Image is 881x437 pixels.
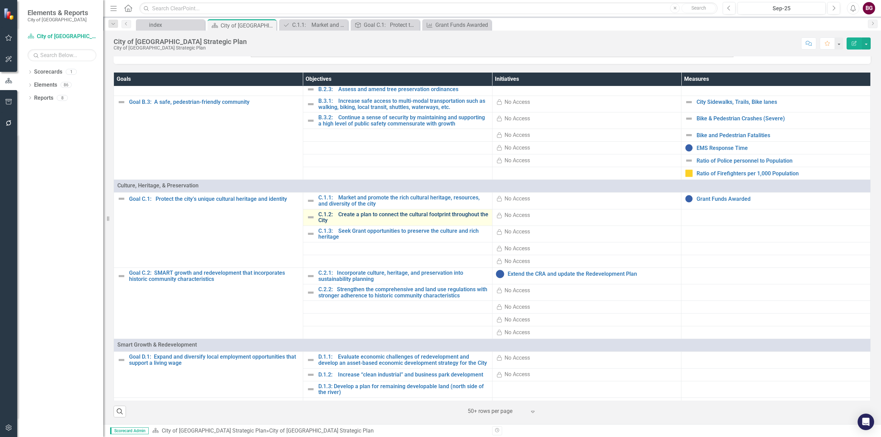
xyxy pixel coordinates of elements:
[307,100,315,108] img: Not Defined
[303,381,492,397] td: Double-Click to Edit Right Click for Context Menu
[697,196,867,202] a: Grant Funds Awarded
[685,98,693,106] img: Not Defined
[737,2,826,14] button: Sep-25
[685,144,693,152] img: No Information
[505,157,530,165] div: No Access
[139,2,718,14] input: Search ClearPoint...
[307,356,315,364] img: Not Defined
[681,96,871,112] td: Double-Click to Edit Right Click for Context Menu
[149,21,203,29] div: index
[303,352,492,368] td: Double-Click to Edit Right Click for Context Menu
[740,4,823,13] div: Sep-25
[152,427,487,435] div: »
[114,339,871,352] td: Double-Click to Edit
[303,209,492,226] td: Double-Click to Edit Right Click for Context Menu
[697,99,867,105] a: City Sidewalks, Trails, Bike lanes
[505,303,530,311] div: No Access
[505,195,530,203] div: No Access
[114,180,871,193] td: Double-Click to Edit
[318,372,489,378] a: D.1.2: Increase “clean industrial” and business park development
[221,21,275,30] div: City of [GEOGRAPHIC_DATA] Strategic Plan
[318,195,489,207] a: C.1.1: Market and promote the rich cultural heritage, resources, and diversity of the city
[303,397,492,410] td: Double-Click to Edit Right Click for Context Menu
[307,85,315,94] img: Not Defined
[352,21,418,29] a: Goal C.1: Protect the city’s unique cultural heritage and identity
[505,400,530,408] div: No Access
[129,196,299,202] a: Goal C.1: Protect the city’s unique cultural heritage and identity
[307,230,315,238] img: Not Defined
[303,83,492,96] td: Double-Click to Edit Right Click for Context Menu
[303,268,492,284] td: Double-Click to Edit Right Click for Context Menu
[307,117,315,125] img: Not Defined
[61,82,72,88] div: 86
[318,86,489,92] a: B.2.3: Assess and amend tree preservation ordinances
[505,115,530,123] div: No Access
[57,95,68,101] div: 8
[28,49,96,61] input: Search Below...
[307,288,315,297] img: Not Defined
[281,21,346,29] a: C.1.1: Market and promote the rich cultural heritage, resources, and diversity of the city
[307,197,315,205] img: Not Defined
[303,368,492,381] td: Double-Click to Edit Right Click for Context Menu
[292,21,346,29] div: C.1.1: Market and promote the rich cultural heritage, resources, and diversity of the city
[318,383,489,395] a: D.1.3: Develop a plan for remaining developable land (north side of the river)
[318,286,489,298] a: C.2.2: Strengthen the comprehensive and land use regulations with stronger adherence to historic ...
[117,356,126,364] img: Not Defined
[34,94,53,102] a: Reports
[697,171,867,177] a: Ratio of Firefighters per 1,000 Population
[505,98,530,106] div: No Access
[303,193,492,209] td: Double-Click to Edit Right Click for Context Menu
[114,45,247,51] div: City of [GEOGRAPHIC_DATA] Strategic Plan
[318,114,489,127] a: B.3.2: Continue a sense of security by maintaining and supporting a high level of public safety c...
[138,21,203,29] a: index
[681,112,871,129] td: Double-Click to Edit Right Click for Context Menu
[697,145,867,151] a: EMS Response Time
[114,268,303,339] td: Double-Click to Edit Right Click for Context Menu
[129,99,299,105] a: Goal B.3: A safe, pedestrian-friendly community
[307,371,315,379] img: Not Defined
[681,167,871,180] td: Double-Click to Edit Right Click for Context Menu
[110,427,149,434] span: Scorecard Admin
[34,81,57,89] a: Elements
[858,414,874,430] div: Open Intercom Messenger
[3,8,15,20] img: ClearPoint Strategy
[496,270,504,278] img: On Schedule/Budget
[307,385,315,393] img: Not Defined
[697,116,867,122] a: Bike & Pedestrian Crashes (Severe)
[505,329,530,337] div: No Access
[685,114,693,123] img: Not Defined
[681,154,871,167] td: Double-Click to Edit Right Click for Context Menu
[863,2,875,14] div: BG
[117,182,867,190] span: Culture, Heritage, & Preservation
[505,371,530,379] div: No Access
[505,316,530,324] div: No Access
[162,427,266,434] a: City of [GEOGRAPHIC_DATA] Strategic Plan
[505,287,530,295] div: No Access
[129,354,299,366] a: Goal D.1: Expand and diversify local employment opportunities that support a living wage
[117,400,126,408] img: Not Defined
[318,270,489,282] a: C.2.1: Incorporate culture, heritage, and preservation into sustainability planning
[681,142,871,154] td: Double-Click to Edit Right Click for Context Menu
[28,17,88,22] small: City of [GEOGRAPHIC_DATA]
[318,211,489,223] a: C.1.2: Create a plan to connect the cultural footprint throughout the City
[685,131,693,139] img: Not Defined
[28,9,88,17] span: Elements & Reports
[508,271,678,277] a: Extend the CRA and update the Redevelopment Plan
[114,38,247,45] div: City of [GEOGRAPHIC_DATA] Strategic Plan
[303,96,492,112] td: Double-Click to Edit Right Click for Context Menu
[114,193,303,268] td: Double-Click to Edit Right Click for Context Menu
[307,400,315,408] img: Not Defined
[691,5,706,11] span: Search
[114,96,303,180] td: Double-Click to Edit Right Click for Context Menu
[114,352,303,397] td: Double-Click to Edit Right Click for Context Menu
[505,144,530,152] div: No Access
[307,213,315,221] img: Not Defined
[318,354,489,366] a: D.1.1: Evaluate economic challenges of redevelopment and develop an asset-based economic developm...
[435,21,489,29] div: Grant Funds Awarded
[681,129,871,142] td: Double-Click to Edit Right Click for Context Menu
[307,272,315,280] img: Not Defined
[303,284,492,301] td: Double-Click to Edit Right Click for Context Menu
[697,132,867,139] a: Bike and Pedestrian Fatalities
[269,427,374,434] div: City of [GEOGRAPHIC_DATA] Strategic Plan
[505,245,530,253] div: No Access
